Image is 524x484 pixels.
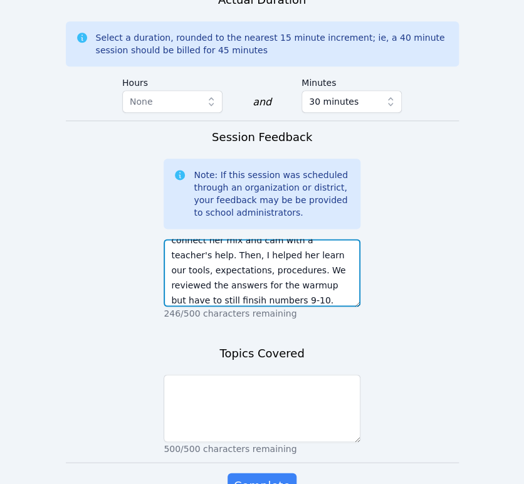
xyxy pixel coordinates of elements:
[253,95,271,110] div: and
[122,71,223,90] label: Hours
[164,307,360,319] p: 246/500 characters remaining
[212,129,312,146] h3: Session Feedback
[301,71,402,90] label: Minutes
[164,442,360,455] p: 500/500 characters remaining
[309,94,359,109] span: 30 minutes
[122,90,223,113] button: None
[96,31,449,56] div: Select a duration, rounded to the nearest 15 minute increment; ie, a 40 minute session should be ...
[164,239,360,307] textarea: Everyone was guided to their warmups. [PERSON_NAME] eventually was able to connect her mix and ca...
[301,90,402,113] button: 30 minutes
[194,169,350,219] div: Note: If this session was scheduled through an organization or district, your feedback may be be ...
[219,344,304,362] h3: Topics Covered
[130,97,153,107] span: None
